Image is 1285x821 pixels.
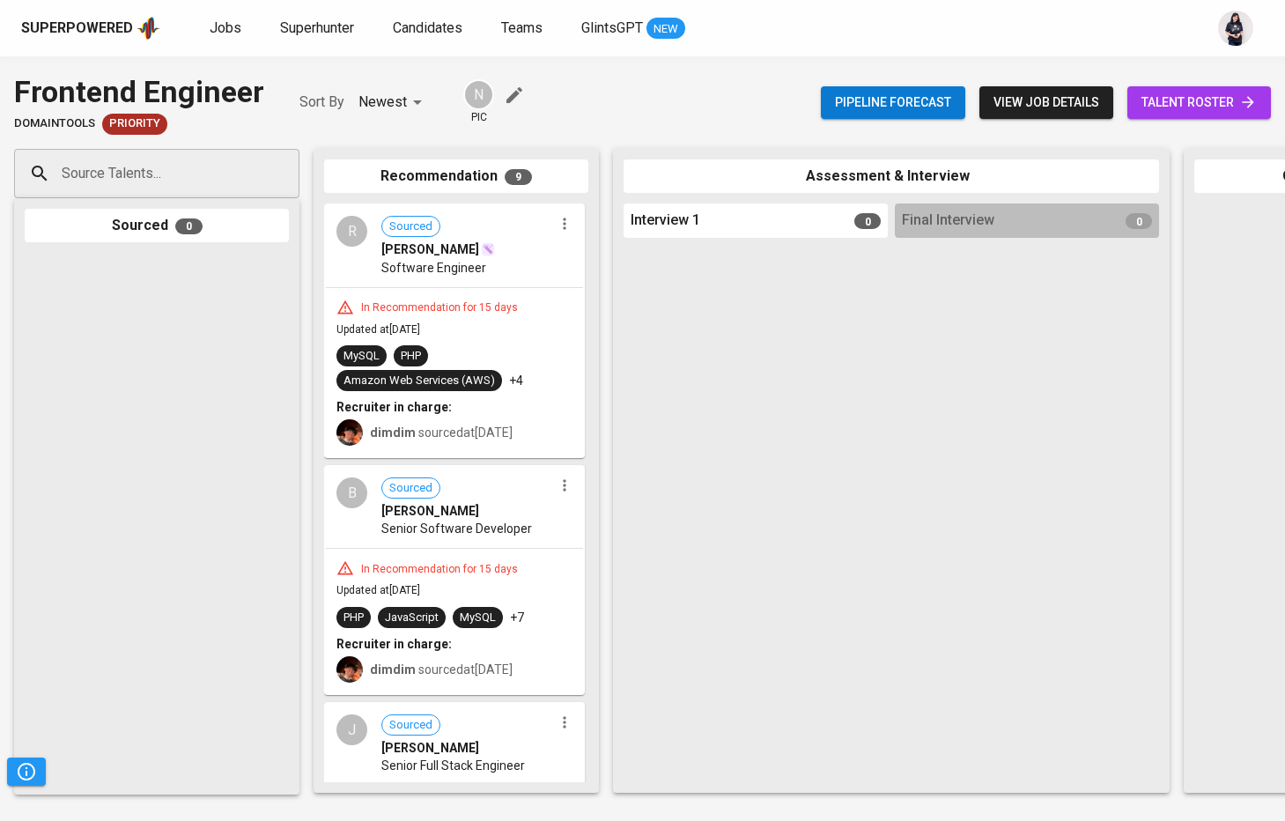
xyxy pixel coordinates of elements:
[358,86,428,119] div: Newest
[381,502,479,520] span: [PERSON_NAME]
[280,19,354,36] span: Superhunter
[21,15,160,41] a: Superpoweredapp logo
[581,19,643,36] span: GlintsGPT
[835,92,951,114] span: Pipeline forecast
[979,86,1113,119] button: view job details
[382,480,439,497] span: Sourced
[336,656,363,683] img: diemas@glints.com
[336,323,420,336] span: Updated at [DATE]
[381,739,479,757] span: [PERSON_NAME]
[581,18,685,40] a: GlintsGPT NEW
[336,637,452,651] b: Recruiter in charge:
[1127,86,1271,119] a: talent roster
[646,20,685,38] span: NEW
[382,218,439,235] span: Sourced
[385,610,439,626] div: JavaScript
[280,18,358,40] a: Superhunter
[7,758,46,786] button: Pipeline Triggers
[381,240,479,258] span: [PERSON_NAME]
[370,662,513,677] span: sourced at [DATE]
[381,520,532,537] span: Senior Software Developer
[401,348,421,365] div: PHP
[324,159,588,194] div: Recommendation
[343,610,364,626] div: PHP
[336,714,367,745] div: J
[821,86,965,119] button: Pipeline forecast
[501,19,543,36] span: Teams
[290,172,293,175] button: Open
[631,211,700,231] span: Interview 1
[336,584,420,596] span: Updated at [DATE]
[324,465,585,695] div: BSourced[PERSON_NAME]Senior Software DeveloperIn Recommendation for 15 daysUpdated at[DATE]PHPJav...
[505,169,532,185] span: 9
[1218,11,1253,46] img: monata@glints.com
[993,92,1099,114] span: view job details
[624,159,1159,194] div: Assessment & Interview
[510,609,524,626] p: +7
[381,259,486,277] span: Software Engineer
[210,18,245,40] a: Jobs
[324,203,585,458] div: RSourced[PERSON_NAME]Software EngineerIn Recommendation for 15 daysUpdated at[DATE]MySQLPHPAmazon...
[137,15,160,41] img: app logo
[21,18,133,39] div: Superpowered
[1126,213,1152,229] span: 0
[14,115,95,132] span: DomainTools
[25,209,289,243] div: Sourced
[501,18,546,40] a: Teams
[343,348,380,365] div: MySQL
[102,115,167,132] span: Priority
[343,373,495,389] div: Amazon Web Services (AWS)
[854,213,881,229] span: 0
[381,757,525,774] span: Senior Full Stack Engineer
[299,92,344,113] p: Sort By
[393,19,462,36] span: Candidates
[102,114,167,135] div: New Job received from Demand Team
[393,18,466,40] a: Candidates
[370,425,416,440] b: dimdim
[336,400,452,414] b: Recruiter in charge:
[481,242,495,256] img: magic_wand.svg
[370,662,416,677] b: dimdim
[463,79,494,125] div: pic
[336,216,367,247] div: R
[509,372,523,389] p: +4
[460,610,496,626] div: MySQL
[354,300,525,315] div: In Recommendation for 15 days
[175,218,203,234] span: 0
[370,425,513,440] span: sourced at [DATE]
[382,717,439,734] span: Sourced
[354,562,525,577] div: In Recommendation for 15 days
[463,79,494,110] div: N
[336,477,367,508] div: B
[1141,92,1257,114] span: talent roster
[358,92,407,113] p: Newest
[902,211,994,231] span: Final Interview
[14,70,264,114] div: Frontend Engineer
[336,419,363,446] img: diemas@glints.com
[210,19,241,36] span: Jobs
